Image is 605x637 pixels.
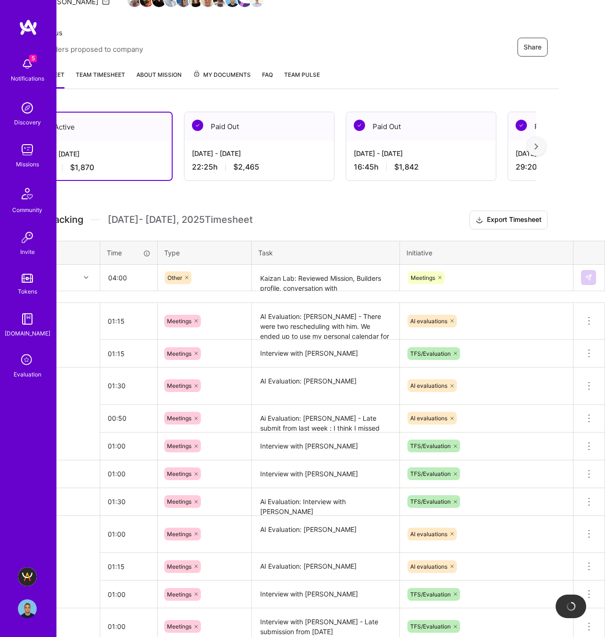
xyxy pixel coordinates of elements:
div: [DATE] [30,375,92,385]
img: loading [565,600,577,612]
div: Tokens [18,286,37,296]
span: 5 [29,55,37,62]
input: HH:MM [100,309,157,334]
div: 22:25 h [192,162,326,172]
i: icon Download [476,215,483,225]
span: Meetings [167,623,191,630]
img: Paid Out [516,120,527,131]
input: HH:MM [100,433,157,458]
span: AI evaluations [410,318,447,325]
div: [DATE] - [DATE] [31,149,164,159]
div: Initiative [406,248,566,258]
span: Meetings [167,442,191,449]
span: Meetings [167,318,191,325]
input: HH:MM [100,461,157,486]
input: HH:MM [100,554,157,579]
div: Active [23,113,172,141]
th: Date [23,241,100,264]
span: TFS/Evaluation [410,591,451,598]
span: Builders proposed to company [41,44,143,54]
div: Discovery [14,117,41,127]
input: HH:MM [100,341,157,366]
span: AI evaluations [410,382,447,389]
div: 17:00 h [31,163,164,172]
a: My Documents [193,70,251,89]
span: TFS/Evaluation [410,470,451,477]
input: HH:MM [100,522,157,547]
img: discovery [18,98,37,117]
a: User Avatar [16,599,39,618]
span: Meetings [411,274,435,281]
span: Meetings [167,531,191,538]
img: Paid Out [192,120,203,131]
span: $2,465 [233,162,259,172]
div: 3h 15m [30,535,92,545]
span: Meetings [167,415,191,422]
div: Paid Out [184,112,334,141]
a: About Mission [136,70,182,89]
a: Team Pulse [284,70,320,89]
div: 3h 20m [30,387,92,397]
div: Evaluation [14,369,41,379]
span: TFS/Evaluation [410,350,451,357]
div: Time [107,248,151,258]
textarea: Interview with [PERSON_NAME] [253,433,398,459]
img: guide book [18,310,37,328]
input: HH:MM [100,582,157,607]
img: Paid Out [354,120,365,131]
span: TFS/Evaluation [410,623,451,630]
textarea: AI Evaluation: [PERSON_NAME] [253,517,398,552]
span: Meetings [167,470,191,477]
span: $1,870 [70,163,94,172]
textarea: AI Evaluation: [PERSON_NAME] - There were two rescheduling with him. We ended up to use my person... [253,304,398,339]
span: Team Pulse [284,71,320,78]
textarea: Ai Evaluation: [PERSON_NAME] - Late submit from last week : I think I missed this one when review... [253,406,398,432]
span: Meetings [167,591,191,598]
div: [DATE] [30,497,92,506]
textarea: AI Evaluation: [PERSON_NAME] [253,368,398,404]
div: [DATE] [30,616,92,626]
div: [DATE] [30,523,92,533]
img: right [534,143,538,150]
a: A.Team - Grow A.Team's Community & Demand [16,567,39,586]
div: 2h 30m [30,322,92,332]
div: Paid Out [346,112,496,141]
div: [DATE] [30,469,92,479]
textarea: Interview with [PERSON_NAME] [253,581,398,607]
span: Other [167,274,182,281]
input: HH:MM [100,489,157,514]
button: Share [517,38,548,57]
span: Meetings [167,350,191,357]
img: tokens [22,274,33,283]
div: 16:45 h [354,162,488,172]
div: Missions [16,159,39,169]
span: AI evaluations [410,531,447,538]
i: icon SelectionTeam [18,351,36,369]
a: Team timesheet [76,70,125,89]
span: Share [524,42,541,52]
textarea: Interview with [PERSON_NAME] [253,461,398,487]
img: bell [18,55,37,73]
div: null [581,270,597,285]
span: $1,842 [394,162,419,172]
textarea: Ai Evaluation: Interview with [PERSON_NAME] [253,489,398,515]
span: [DATE] - [DATE] , 2025 Timesheet [108,214,253,226]
span: Meetings [167,382,191,389]
span: Team status [22,28,143,38]
textarea: Kaizan Lab: Reviewed Mission, Builders profile, conversation with [PERSON_NAME] and [PERSON_NAME]... [253,266,398,291]
img: Invite [18,228,37,247]
span: AI evaluations [410,563,447,570]
img: Community [16,182,39,205]
img: Submit [585,274,592,281]
div: [DATE] [30,310,92,320]
textarea: Interview with [PERSON_NAME] [253,341,398,367]
img: A.Team - Grow A.Team's Community & Demand [18,567,37,586]
div: Invite [20,247,35,257]
img: teamwork [18,140,37,159]
div: [DOMAIN_NAME] [5,328,50,338]
div: Community [12,205,42,215]
textarea: AI Evaluation: [PERSON_NAME] [253,554,398,580]
i: icon Chevron [84,275,88,280]
input: HH:MM [100,406,157,431]
span: AI evaluations [410,415,447,422]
